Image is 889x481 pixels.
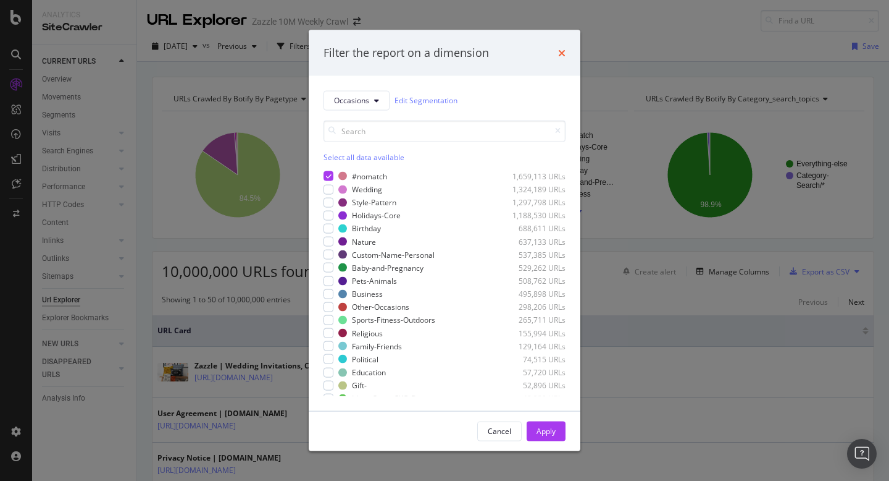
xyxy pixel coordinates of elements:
div: Cancel [488,426,511,436]
div: 1,659,113 URLs [505,171,566,181]
div: Gift- [352,380,367,391]
a: Edit Segmentation [394,94,457,107]
div: Business [352,289,383,299]
div: Pets-Animals [352,276,397,286]
div: Holidays-Core [352,210,401,221]
div: Apply [536,426,556,436]
div: modal [309,30,580,451]
div: 74,515 URLs [505,354,566,364]
div: 265,711 URLs [505,315,566,325]
div: 537,385 URLs [505,249,566,260]
div: 129,164 URLs [505,341,566,351]
span: Occasions [334,95,369,106]
div: 637,133 URLs [505,236,566,247]
div: Other-Occasions [352,302,409,312]
div: Filter the report on a dimension [323,45,489,61]
div: Birthday [352,223,381,234]
input: Search [323,120,566,142]
div: 508,762 URLs [505,276,566,286]
div: times [558,45,566,61]
div: 495,898 URLs [505,289,566,299]
div: 688,611 URLs [505,223,566,234]
div: Ideas-Store-CYO-Department [352,393,453,404]
div: Open Intercom Messenger [847,439,877,469]
div: #nomatch [352,171,387,181]
div: 57,720 URLs [505,367,566,378]
div: Family-Friends [352,341,402,351]
div: 1,297,798 URLs [505,197,566,208]
div: 52,896 URLs [505,380,566,391]
div: Religious [352,328,383,338]
div: Style-Pattern [352,197,396,208]
div: 298,206 URLs [505,302,566,312]
button: Occasions [323,90,390,110]
div: Nature [352,236,376,247]
div: 529,262 URLs [505,262,566,273]
div: Wedding [352,184,382,195]
div: Custom-Name-Personal [352,249,435,260]
button: Apply [527,421,566,441]
div: Baby-and-Pregnancy [352,262,424,273]
div: Education [352,367,386,378]
div: Select all data available [323,151,566,162]
div: Political [352,354,378,364]
div: 1,324,189 URLs [505,184,566,195]
div: Sports-Fitness-Outdoors [352,315,435,325]
div: 48,320 URLs [505,393,566,404]
div: 155,994 URLs [505,328,566,338]
div: 1,188,530 URLs [505,210,566,221]
button: Cancel [477,421,522,441]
